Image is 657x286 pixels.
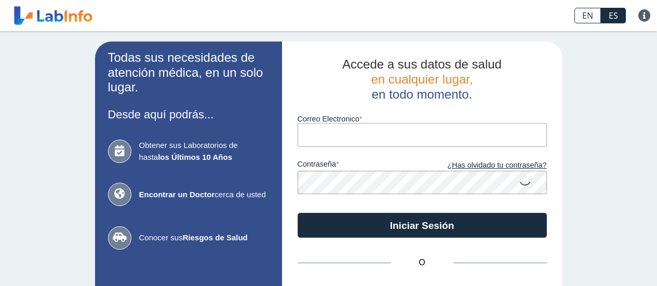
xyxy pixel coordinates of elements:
b: Encontrar un Doctor [139,190,215,199]
span: en todo momento. [372,87,472,101]
h3: Desde aquí podrás... [108,108,269,121]
span: en cualquier lugar, [371,72,473,86]
label: contraseña [298,160,422,171]
b: Riesgos de Salud [183,233,248,242]
span: Obtener sus Laboratorios de hasta [139,140,269,163]
span: Accede a sus datos de salud [342,57,502,71]
a: ES [601,8,626,23]
h2: Todas sus necesidades de atención médica, en un solo lugar. [108,50,269,95]
a: ¿Has olvidado tu contraseña? [422,160,547,171]
label: Correo Electronico [298,115,547,123]
a: EN [574,8,601,23]
span: cerca de usted [139,189,269,201]
b: los Últimos 10 Años [158,153,232,161]
span: O [391,256,453,269]
button: Iniciar Sesión [298,213,547,238]
span: Conocer sus [139,232,269,244]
